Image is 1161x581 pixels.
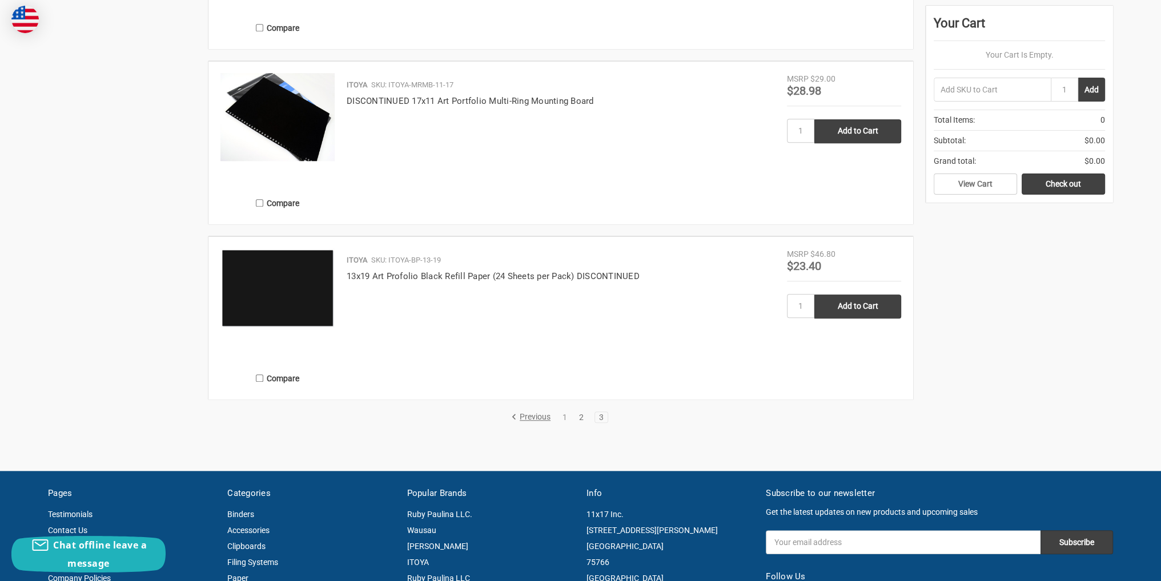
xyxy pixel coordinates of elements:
[787,259,821,273] span: $23.40
[575,413,588,421] a: 2
[1078,78,1105,102] button: Add
[810,249,835,259] span: $46.80
[934,49,1105,61] p: Your Cart Is Empty.
[934,114,975,126] span: Total Items:
[595,413,608,421] a: 3
[227,542,266,551] a: Clipboards
[11,536,166,572] button: Chat offline leave a message
[407,558,429,567] a: ITOYA
[220,248,335,362] a: 13x19 Art Profolio Black Refill Paper (24 Sheets per Pack)
[407,542,468,551] a: [PERSON_NAME]
[347,255,367,266] p: ITOYA
[220,18,335,37] label: Compare
[934,174,1017,195] a: View Cart
[220,369,335,388] label: Compare
[53,539,147,570] span: Chat offline leave a message
[559,413,571,421] a: 1
[787,84,821,98] span: $28.98
[371,79,453,91] p: SKU: ITOYA-MRMB-11-17
[48,510,93,519] a: Testimonials
[1041,530,1113,554] input: Subscribe
[48,487,215,500] h5: Pages
[227,526,270,535] a: Accessories
[407,510,472,519] a: Ruby Paulina LLC.
[766,530,1041,554] input: Your email address
[810,74,835,83] span: $29.00
[766,506,1113,518] p: Get the latest updates on new products and upcoming sales
[814,294,901,318] input: Add to Cart
[347,271,640,281] a: 13x19 Art Profolio Black Refill Paper (24 Sheets per Pack) DISCONTINUED
[787,73,809,85] div: MSRP
[934,14,1105,41] div: Your Cart
[1022,174,1105,195] a: Check out
[934,135,966,147] span: Subtotal:
[934,155,976,167] span: Grand total:
[586,487,754,500] h5: Info
[227,510,254,519] a: Binders
[48,526,87,535] a: Contact Us
[256,374,263,382] input: Compare
[347,79,367,91] p: ITOYA
[220,73,335,161] img: 17x11 Art Profolio Multi-Ring Mounting Board
[407,526,436,535] a: Wausau
[934,78,1051,102] input: Add SKU to Cart
[220,193,335,212] label: Compare
[371,255,441,266] p: SKU: ITOYA-BP-13-19
[511,412,555,422] a: Previous
[227,558,278,567] a: Filing Systems
[220,248,335,328] img: 13x19 Art Profolio Black Refill Paper (24 Sheets per Pack)
[1084,155,1105,167] span: $0.00
[227,487,395,500] h5: Categories
[766,487,1113,500] h5: Subscribe to our newsletter
[256,24,263,31] input: Compare
[256,199,263,207] input: Compare
[407,487,575,500] h5: Popular Brands
[11,6,39,33] img: duty and tax information for United States
[347,96,594,106] a: DISCONTINUED 17x11 Art Portfolio Multi-Ring Mounting Board
[1084,135,1105,147] span: $0.00
[220,73,335,187] a: 17x11 Art Profolio Multi-Ring Mounting Board
[787,248,809,260] div: MSRP
[1100,114,1105,126] span: 0
[814,119,901,143] input: Add to Cart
